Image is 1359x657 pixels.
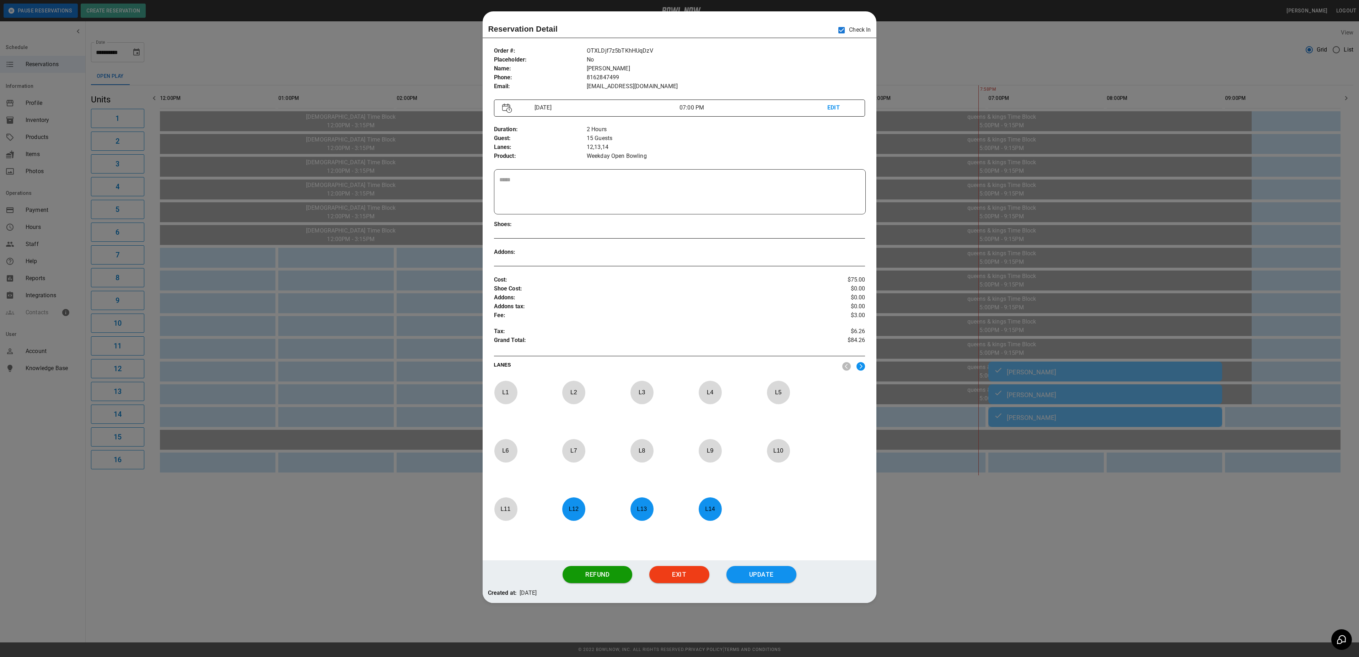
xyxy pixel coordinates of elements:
[630,442,654,459] p: L 8
[767,384,790,401] p: L 5
[630,501,654,517] p: L 13
[494,125,587,134] p: Duration :
[494,327,804,336] p: Tax :
[856,362,865,371] img: right.svg
[494,73,587,82] p: Phone :
[494,152,587,161] p: Product :
[649,566,709,583] button: Exit
[494,284,804,293] p: Shoe Cost :
[494,143,587,152] p: Lanes :
[520,589,537,598] p: [DATE]
[494,336,804,347] p: Grand Total :
[562,384,585,401] p: L 2
[494,134,587,143] p: Guest :
[494,55,587,64] p: Placeholder :
[587,152,865,161] p: Weekday Open Bowling
[494,248,587,257] p: Addons :
[494,442,517,459] p: L 6
[494,47,587,55] p: Order # :
[803,284,865,293] p: $0.00
[803,302,865,311] p: $0.00
[698,442,722,459] p: L 9
[587,125,865,134] p: 2 Hours
[494,293,804,302] p: Addons :
[494,361,837,371] p: LANES
[488,23,558,35] p: Reservation Detail
[803,293,865,302] p: $0.00
[587,47,865,55] p: OTXLDjf7z5bTKhHUqDzV
[494,311,804,320] p: Fee :
[767,442,790,459] p: L 10
[562,501,585,517] p: L 12
[679,103,827,112] p: 07:00 PM
[494,82,587,91] p: Email :
[587,82,865,91] p: [EMAIL_ADDRESS][DOMAIN_NAME]
[587,64,865,73] p: [PERSON_NAME]
[827,103,857,112] p: EDIT
[488,589,517,598] p: Created at:
[494,220,587,229] p: Shoes :
[803,336,865,347] p: $84.26
[562,442,585,459] p: L 7
[803,276,865,284] p: $75.00
[494,501,517,517] p: L 11
[698,384,722,401] p: L 4
[494,276,804,284] p: Cost :
[494,384,517,401] p: L 1
[494,64,587,73] p: Name :
[587,55,865,64] p: No
[726,566,796,583] button: Update
[834,23,871,38] p: Check In
[587,73,865,82] p: 8162847499
[803,327,865,336] p: $6.26
[803,311,865,320] p: $3.00
[587,143,865,152] p: 12,13,14
[630,384,654,401] p: L 3
[698,501,722,517] p: L 14
[587,134,865,143] p: 15 Guests
[502,103,512,113] img: Vector
[494,302,804,311] p: Addons tax :
[563,566,632,583] button: Refund
[842,362,851,371] img: nav_left.svg
[532,103,679,112] p: [DATE]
